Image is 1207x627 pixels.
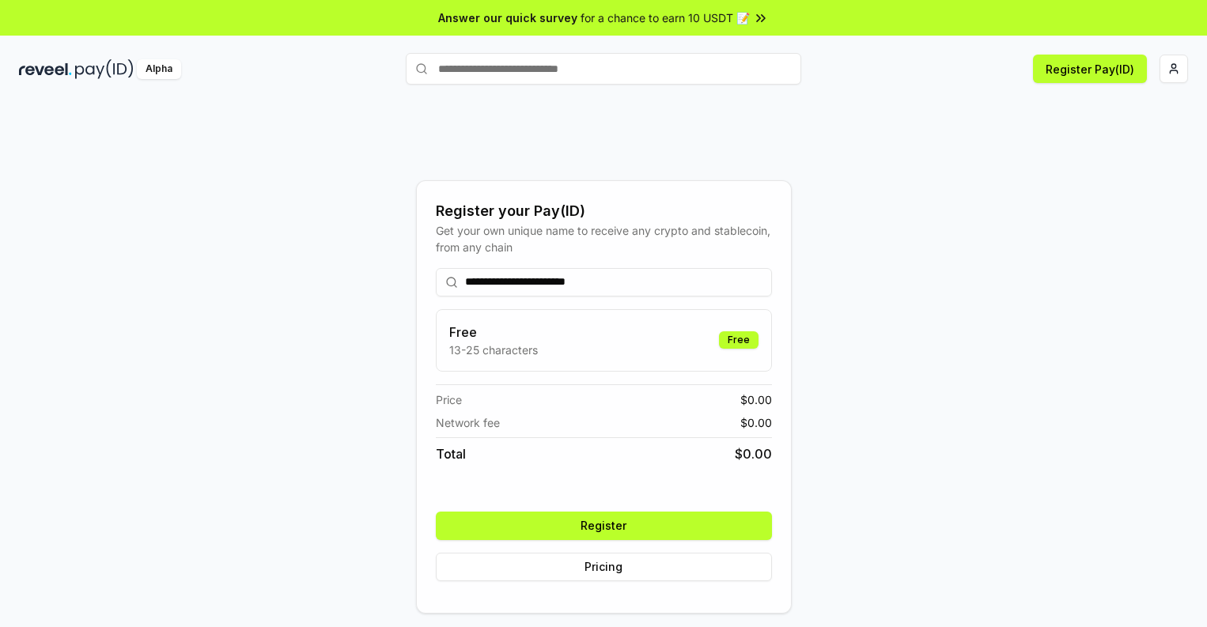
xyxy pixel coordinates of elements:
[740,414,772,431] span: $ 0.00
[436,553,772,581] button: Pricing
[137,59,181,79] div: Alpha
[436,200,772,222] div: Register your Pay(ID)
[436,222,772,255] div: Get your own unique name to receive any crypto and stablecoin, from any chain
[735,444,772,463] span: $ 0.00
[436,414,500,431] span: Network fee
[75,59,134,79] img: pay_id
[449,323,538,342] h3: Free
[19,59,72,79] img: reveel_dark
[438,9,577,26] span: Answer our quick survey
[719,331,759,349] div: Free
[581,9,750,26] span: for a chance to earn 10 USDT 📝
[1033,55,1147,83] button: Register Pay(ID)
[436,444,466,463] span: Total
[436,512,772,540] button: Register
[449,342,538,358] p: 13-25 characters
[436,391,462,408] span: Price
[740,391,772,408] span: $ 0.00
